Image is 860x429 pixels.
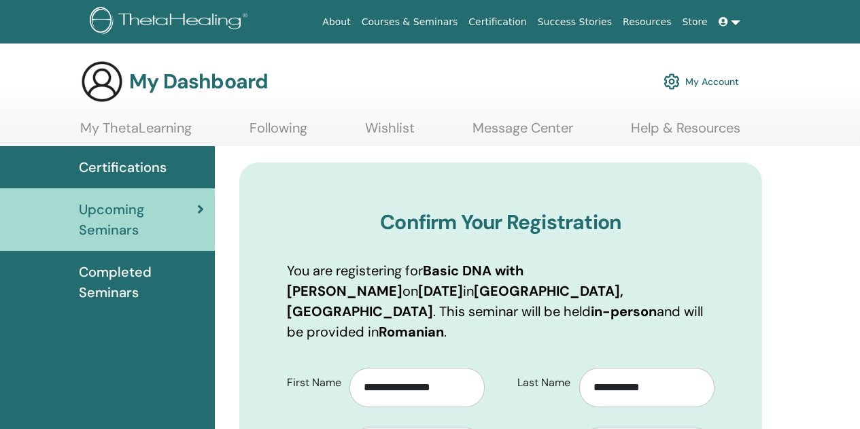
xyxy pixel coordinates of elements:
h3: Confirm Your Registration [287,210,715,235]
a: Resources [617,10,677,35]
b: in-person [591,303,657,320]
a: Certification [463,10,532,35]
h3: My Dashboard [129,69,268,94]
a: Wishlist [365,120,415,146]
b: [DATE] [418,282,463,300]
a: Help & Resources [631,120,740,146]
img: cog.svg [664,70,680,93]
a: My Account [664,67,739,97]
a: Following [250,120,307,146]
label: First Name [277,370,349,396]
p: You are registering for on in . This seminar will be held and will be provided in . [287,260,715,342]
b: Romanian [379,323,444,341]
span: Certifications [79,157,167,177]
a: About [317,10,356,35]
a: Store [677,10,713,35]
span: Completed Seminars [79,262,204,303]
a: Success Stories [532,10,617,35]
img: logo.png [90,7,252,37]
a: Message Center [472,120,573,146]
a: Courses & Seminars [356,10,464,35]
span: Upcoming Seminars [79,199,197,240]
a: My ThetaLearning [80,120,192,146]
label: Last Name [507,370,580,396]
img: generic-user-icon.jpg [80,60,124,103]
